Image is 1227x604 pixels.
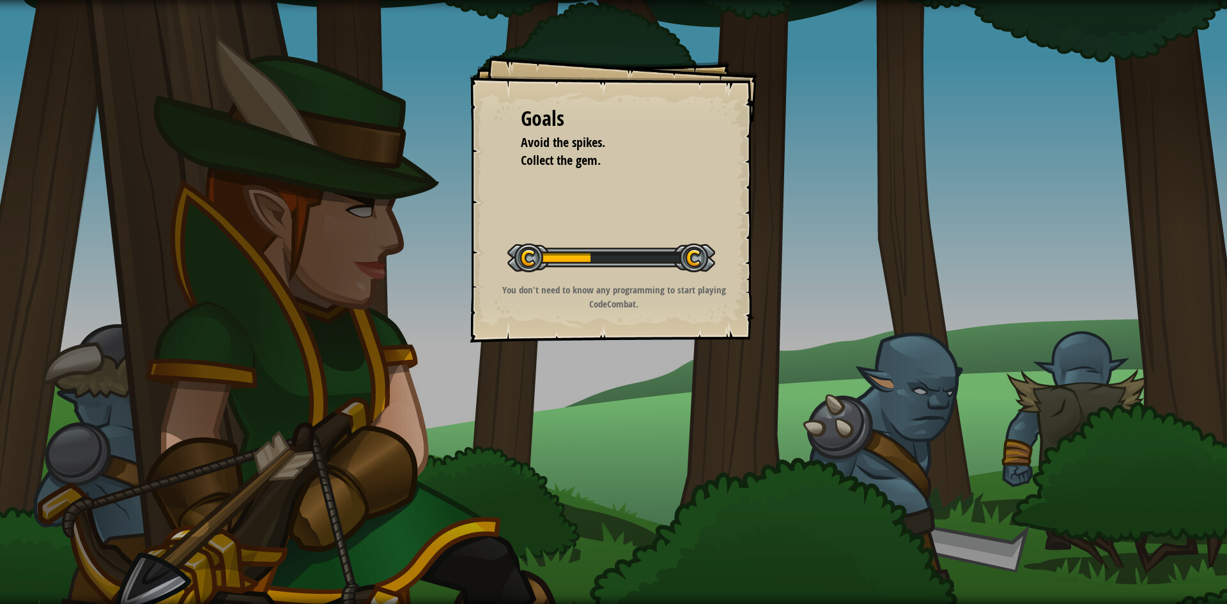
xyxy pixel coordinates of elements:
[521,151,601,169] span: Collect the gem.
[505,134,703,152] li: Avoid the spikes.
[521,104,706,134] div: Goals
[486,283,742,311] p: You don't need to know any programming to start playing CodeCombat.
[505,151,703,170] li: Collect the gem.
[521,134,605,151] span: Avoid the spikes.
